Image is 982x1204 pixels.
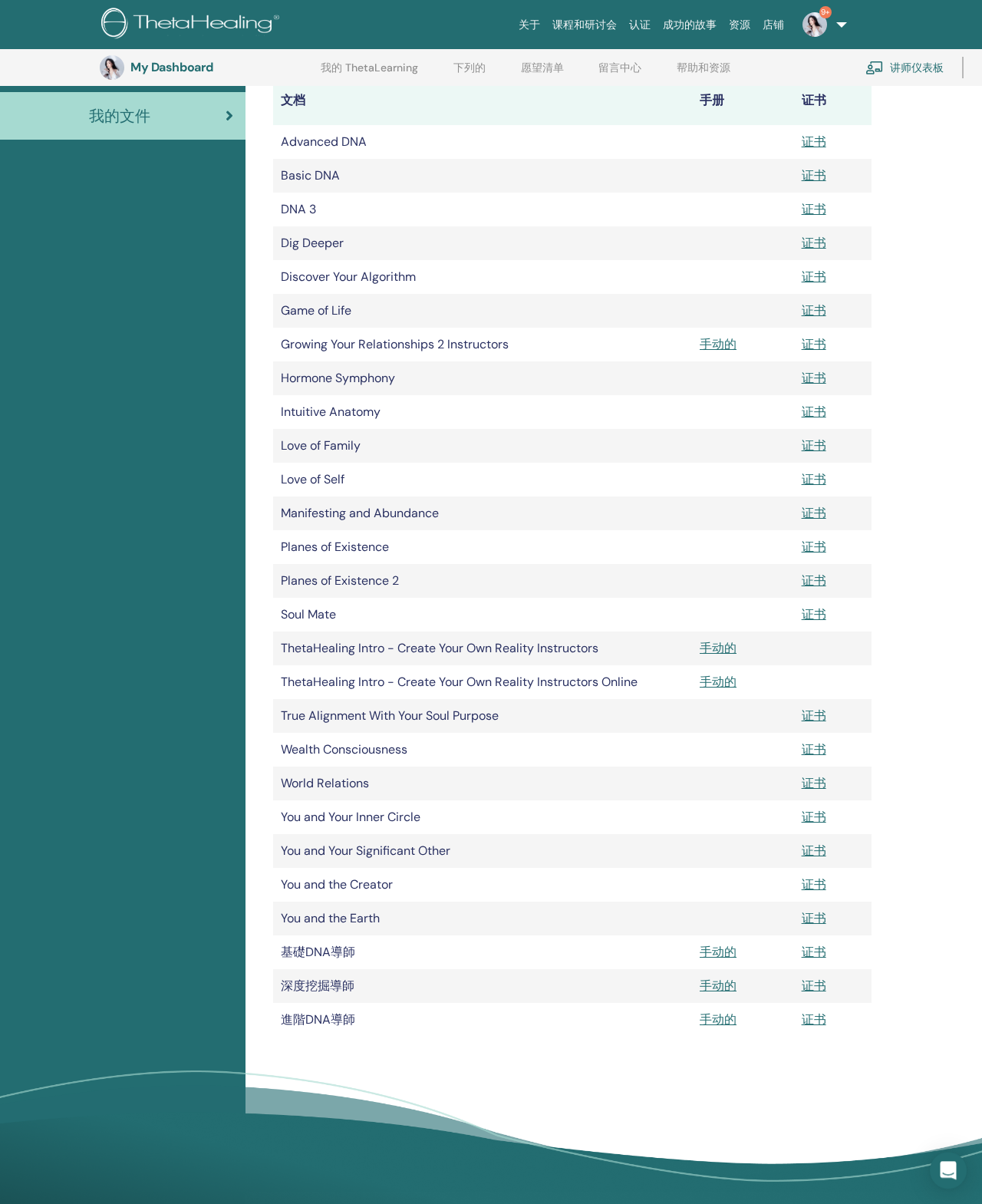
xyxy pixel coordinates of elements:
[802,235,826,251] a: 证书
[273,328,692,361] td: Growing Your Relationships 2 Instructors
[700,944,736,960] a: 手动的
[273,226,692,260] td: Dig Deeper
[521,61,564,86] a: 愿望清单
[677,61,730,86] a: 帮助和资源
[512,11,546,39] a: 关于
[802,944,826,960] a: 证书
[273,598,692,632] td: Soul Mate
[802,201,826,217] a: 证书
[273,632,692,665] td: ThetaHealing Intro - Create Your Own Reality Instructors
[700,674,736,690] a: 手动的
[802,809,826,825] a: 证书
[802,572,826,589] a: 证书
[802,370,826,386] a: 证书
[321,61,418,86] a: 我的 ThetaLearning
[802,1011,826,1028] a: 证书
[802,134,826,150] a: 证书
[89,104,150,127] span: 我的文件
[802,404,826,420] a: 证书
[273,699,692,733] td: True Alignment With Your Soul Purpose
[130,60,284,74] h3: My Dashboard
[273,834,692,868] td: You and Your Significant Other
[802,167,826,183] a: 证书
[802,606,826,622] a: 证书
[273,902,692,935] td: You and the Earth
[273,767,692,800] td: World Relations
[802,437,826,454] a: 证书
[273,496,692,530] td: Manifesting and Abundance
[692,76,794,125] th: 手册
[623,11,657,39] a: 认证
[802,302,826,318] a: 证书
[700,336,736,352] a: 手动的
[101,8,285,42] img: logo.png
[802,910,826,926] a: 证书
[802,741,826,757] a: 证书
[657,11,723,39] a: 成功的故事
[802,269,826,285] a: 证书
[794,76,872,125] th: 证书
[756,11,790,39] a: 店铺
[865,51,944,84] a: 讲师仪表板
[273,733,692,767] td: Wealth Consciousness
[802,876,826,892] a: 证书
[598,61,641,86] a: 留言中心
[273,429,692,463] td: Love of Family
[723,11,756,39] a: 资源
[802,471,826,487] a: 证书
[273,125,692,159] td: Advanced DNA
[273,868,692,902] td: You and the Creator
[273,395,692,429] td: Intuitive Anatomy
[273,260,692,294] td: Discover Your Algorithm
[273,294,692,328] td: Game of Life
[273,530,692,564] td: Planes of Existence
[273,159,692,193] td: Basic DNA
[453,61,486,86] a: 下列的
[100,55,124,80] img: default.jpg
[802,12,827,37] img: default.jpg
[700,978,736,994] a: 手动的
[700,640,736,656] a: 手动的
[802,539,826,555] a: 证书
[273,76,692,125] th: 文档
[273,1003,692,1037] td: 進階DNA導師
[802,843,826,859] a: 证书
[273,800,692,834] td: You and Your Inner Circle
[802,775,826,791] a: 证书
[273,665,692,699] td: ThetaHealing Intro - Create Your Own Reality Instructors Online
[546,11,623,39] a: 课程和研讨会
[802,505,826,521] a: 证书
[819,6,832,18] span: 9+
[273,969,692,1003] td: 深度挖掘導師
[700,1011,736,1028] a: 手动的
[802,708,826,724] a: 证书
[865,61,884,74] img: chalkboard-teacher.svg
[273,361,692,395] td: Hormone Symphony
[273,935,692,969] td: 基礎DNA導師
[273,463,692,496] td: Love of Self
[273,564,692,598] td: Planes of Existence 2
[802,978,826,994] a: 证书
[273,193,692,226] td: DNA 3
[802,336,826,352] a: 证书
[930,1152,967,1189] div: Open Intercom Messenger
